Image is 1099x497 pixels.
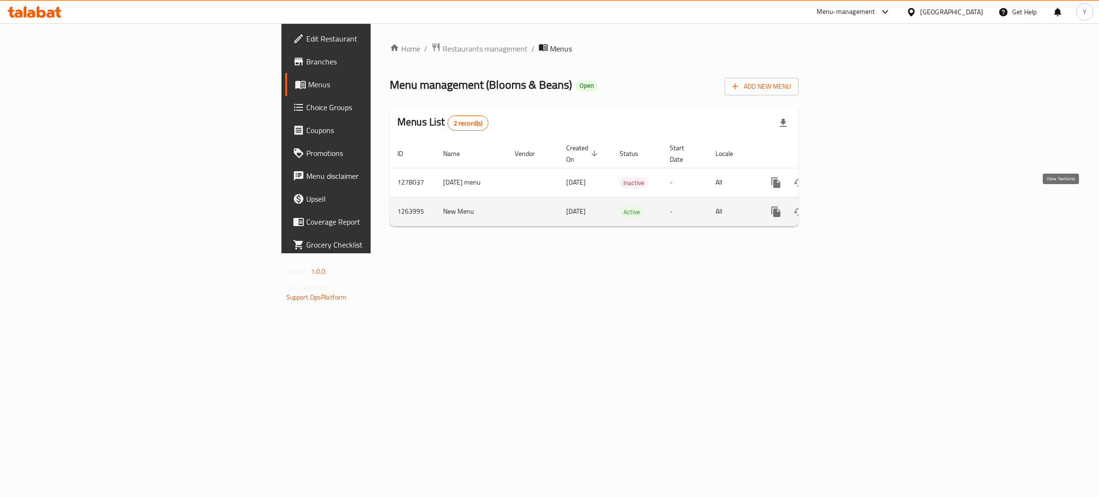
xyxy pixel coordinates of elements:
[390,74,572,95] span: Menu management ( Blooms & Beans )
[435,197,507,226] td: New Menu
[662,197,708,226] td: -
[306,102,457,113] span: Choice Groups
[715,148,746,159] span: Locale
[576,80,598,92] div: Open
[285,187,465,210] a: Upsell
[765,171,788,194] button: more
[670,142,696,165] span: Start Date
[397,115,488,131] h2: Menus List
[306,216,457,228] span: Coverage Report
[531,43,535,54] li: /
[662,168,708,197] td: -
[286,265,310,278] span: Version:
[817,6,875,18] div: Menu-management
[306,193,457,205] span: Upsell
[566,176,586,188] span: [DATE]
[306,147,457,159] span: Promotions
[285,165,465,187] a: Menu disclaimer
[725,78,798,95] button: Add New Menu
[435,168,507,197] td: [DATE] menu
[286,281,330,294] span: Get support on:
[620,206,644,217] div: Active
[397,148,415,159] span: ID
[447,115,489,131] div: Total records count
[286,291,347,303] a: Support.OpsPlatform
[306,170,457,182] span: Menu disclaimer
[285,50,465,73] a: Branches
[285,119,465,142] a: Coupons
[306,124,457,136] span: Coupons
[566,205,586,217] span: [DATE]
[285,96,465,119] a: Choice Groups
[285,73,465,96] a: Menus
[788,171,810,194] button: Change Status
[285,210,465,233] a: Coverage Report
[515,148,547,159] span: Vendor
[306,239,457,250] span: Grocery Checklist
[765,200,788,223] button: more
[285,27,465,50] a: Edit Restaurant
[308,79,457,90] span: Menus
[306,33,457,44] span: Edit Restaurant
[732,81,791,93] span: Add New Menu
[285,142,465,165] a: Promotions
[620,207,644,217] span: Active
[620,148,651,159] span: Status
[306,56,457,67] span: Branches
[708,197,757,226] td: All
[431,42,528,55] a: Restaurants management
[772,112,795,135] div: Export file
[920,7,983,17] div: [GEOGRAPHIC_DATA]
[576,82,598,90] span: Open
[1083,7,1087,17] span: Y
[443,43,528,54] span: Restaurants management
[390,139,864,227] table: enhanced table
[708,168,757,197] td: All
[550,43,572,54] span: Menus
[311,265,326,278] span: 1.0.0
[285,233,465,256] a: Grocery Checklist
[443,148,472,159] span: Name
[448,119,488,128] span: 2 record(s)
[390,42,798,55] nav: breadcrumb
[566,142,601,165] span: Created On
[620,177,648,188] span: Inactive
[757,139,864,168] th: Actions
